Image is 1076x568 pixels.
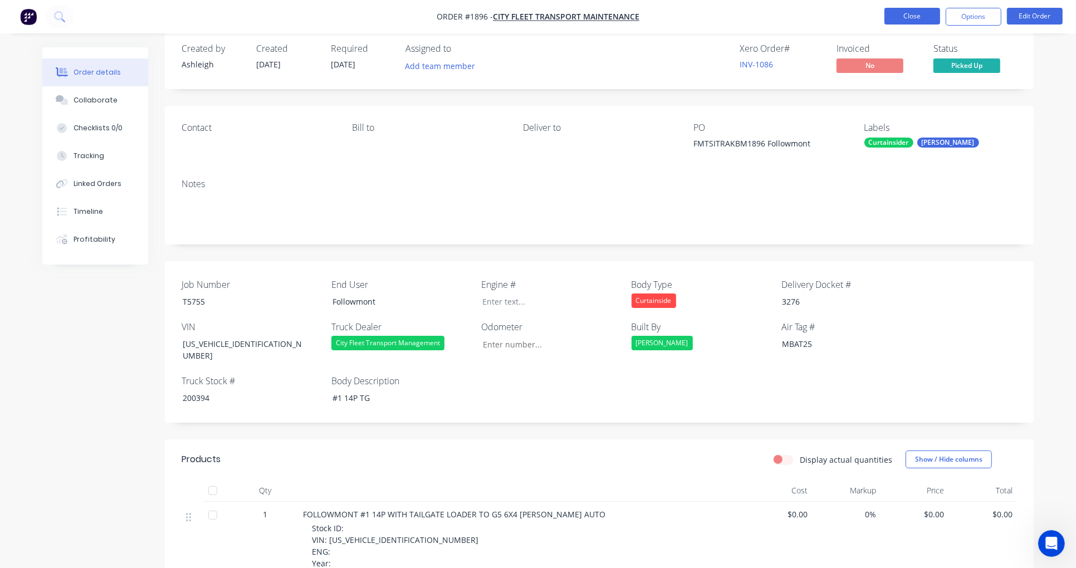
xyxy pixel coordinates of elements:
div: Markup [813,479,881,502]
button: Add team member [405,58,481,74]
label: Job Number [182,278,321,291]
div: Total [949,479,1018,502]
label: Truck Dealer [331,320,471,334]
div: #1 14P TG [324,390,463,406]
div: I believe that it's good for now. [84,318,205,329]
label: Built By [632,320,771,334]
div: Maricar says… [9,278,214,311]
span: 1 [263,508,267,520]
label: Air Tag # [781,320,921,334]
div: Taylor says… [9,66,214,102]
label: Body Description [331,374,471,388]
button: Tracking [42,142,148,170]
div: Taylor says… [9,311,214,345]
div: Order details [74,67,121,77]
div: Qty [232,479,299,502]
span: [DATE] [256,59,281,70]
label: Body Type [632,278,771,291]
label: Display actual quantities [800,454,892,466]
div: Assigned to [405,43,517,54]
textarea: Message… [9,341,213,360]
div: T5755 [174,293,313,310]
button: Gif picker [35,365,44,374]
label: Delivery Docket # [781,278,921,291]
div: FMTSITRAKBM1896 Followmont [693,138,833,153]
div: Timeline [74,207,103,217]
span: Order #1896 - [437,12,493,22]
label: Odometer [481,320,620,334]
img: Profile image for Factory [32,6,50,24]
div: Labels [864,123,1017,133]
button: Linked Orders [42,170,148,198]
span: [DATE] [331,59,355,70]
div: Cost [744,479,813,502]
button: Collaborate [42,86,148,114]
button: Picked Up [933,58,1000,75]
label: Truck Stock # [182,374,321,388]
div: Followmont [324,293,463,310]
div: It has been disconnected in Xero, Is this meant to show through to factory yet? [40,66,214,101]
img: Factory [20,8,37,25]
div: MBAT25 [773,336,912,352]
label: VIN [182,320,321,334]
div: Profitability [74,234,115,244]
div: Maricar says… [9,146,214,234]
div: [PERSON_NAME] [632,336,693,350]
div: Taylor says… [9,234,214,278]
div: Close [195,4,216,25]
div: Checklists 0/0 [74,123,123,133]
div: City Fleet Transport Management [331,336,444,350]
button: Checklists 0/0 [42,114,148,142]
div: Price [881,479,949,502]
div: Notes [182,179,1017,189]
button: Start recording [71,365,80,374]
div: Tracking [74,151,104,161]
label: Engine # [481,278,620,291]
div: Deliver to [523,123,676,133]
button: Timeline [42,198,148,226]
div: [PERSON_NAME] [917,138,979,148]
div: Curtainside [632,293,676,308]
button: Upload attachment [53,365,62,374]
div: Created [256,43,317,54]
button: Options [946,8,1001,26]
button: Order details [42,58,148,86]
div: Contact [182,123,334,133]
div: Created by [182,43,243,54]
span: Picked Up [933,58,1000,72]
p: The team can also help [54,14,139,25]
div: PO [693,123,846,133]
div: It says it is Connected to Xero - Will i have to disconnect in Factory also? [49,109,205,130]
div: Linked Orders [74,179,121,189]
div: I believe that it's good for now. [75,311,214,336]
div: Thanks for disconnecting Factory from the connected apps in [GEOGRAPHIC_DATA]. Yes, please discon... [18,153,174,218]
b: Factory Settings > Integrations [18,186,163,206]
span: $0.00 [749,508,808,520]
button: Close [884,8,940,25]
div: Bill to [352,123,505,133]
button: Edit Order [1007,8,1063,25]
div: Curtainsider [864,138,913,148]
button: Emoji picker [17,365,26,374]
div: Xero Order # [740,43,823,54]
span: No [837,58,903,72]
div: Collaborate [74,95,118,105]
div: Ashleigh [182,58,243,70]
input: Enter number... [473,336,620,352]
a: City Fleet Transport Maintenance [493,12,639,22]
button: go back [7,4,28,26]
span: $0.00 [953,508,1013,520]
div: 200394 [174,390,313,406]
div: Taylor says… [9,102,214,146]
button: Send a message… [191,360,209,378]
div: Products [182,453,221,466]
div: Let me know how it goes, thanks. [18,285,149,296]
div: Required [331,43,392,54]
iframe: Intercom live chat [1038,530,1065,557]
h1: Factory [54,6,87,14]
label: End User [331,278,471,291]
div: 3276 [773,293,912,310]
span: $0.00 [885,508,945,520]
div: Let me know how it goes, thanks. [9,278,158,302]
